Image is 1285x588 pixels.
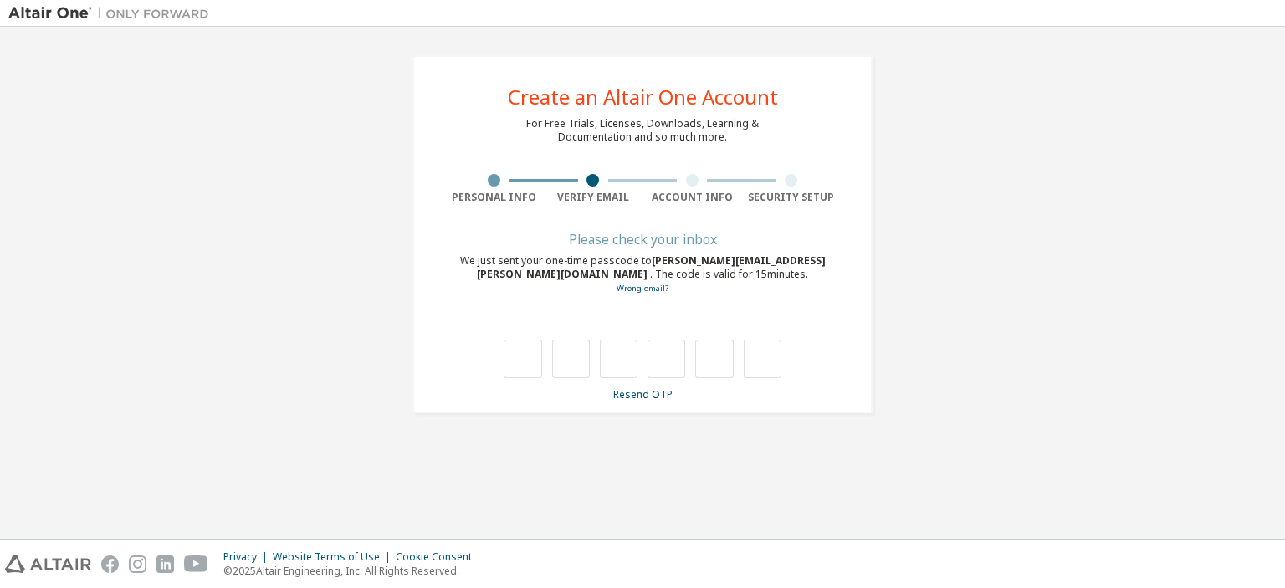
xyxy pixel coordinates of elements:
[223,550,273,564] div: Privacy
[273,550,396,564] div: Website Terms of Use
[444,191,544,204] div: Personal Info
[742,191,842,204] div: Security Setup
[642,191,742,204] div: Account Info
[526,117,759,144] div: For Free Trials, Licenses, Downloads, Learning & Documentation and so much more.
[156,555,174,573] img: linkedin.svg
[184,555,208,573] img: youtube.svg
[5,555,91,573] img: altair_logo.svg
[508,87,778,107] div: Create an Altair One Account
[613,387,673,401] a: Resend OTP
[444,234,841,244] div: Please check your inbox
[223,564,482,578] p: © 2025 Altair Engineering, Inc. All Rights Reserved.
[8,5,218,22] img: Altair One
[129,555,146,573] img: instagram.svg
[544,191,643,204] div: Verify Email
[444,254,841,295] div: We just sent your one-time passcode to . The code is valid for 15 minutes.
[617,283,668,294] a: Go back to the registration form
[477,253,826,281] span: [PERSON_NAME][EMAIL_ADDRESS][PERSON_NAME][DOMAIN_NAME]
[396,550,482,564] div: Cookie Consent
[101,555,119,573] img: facebook.svg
